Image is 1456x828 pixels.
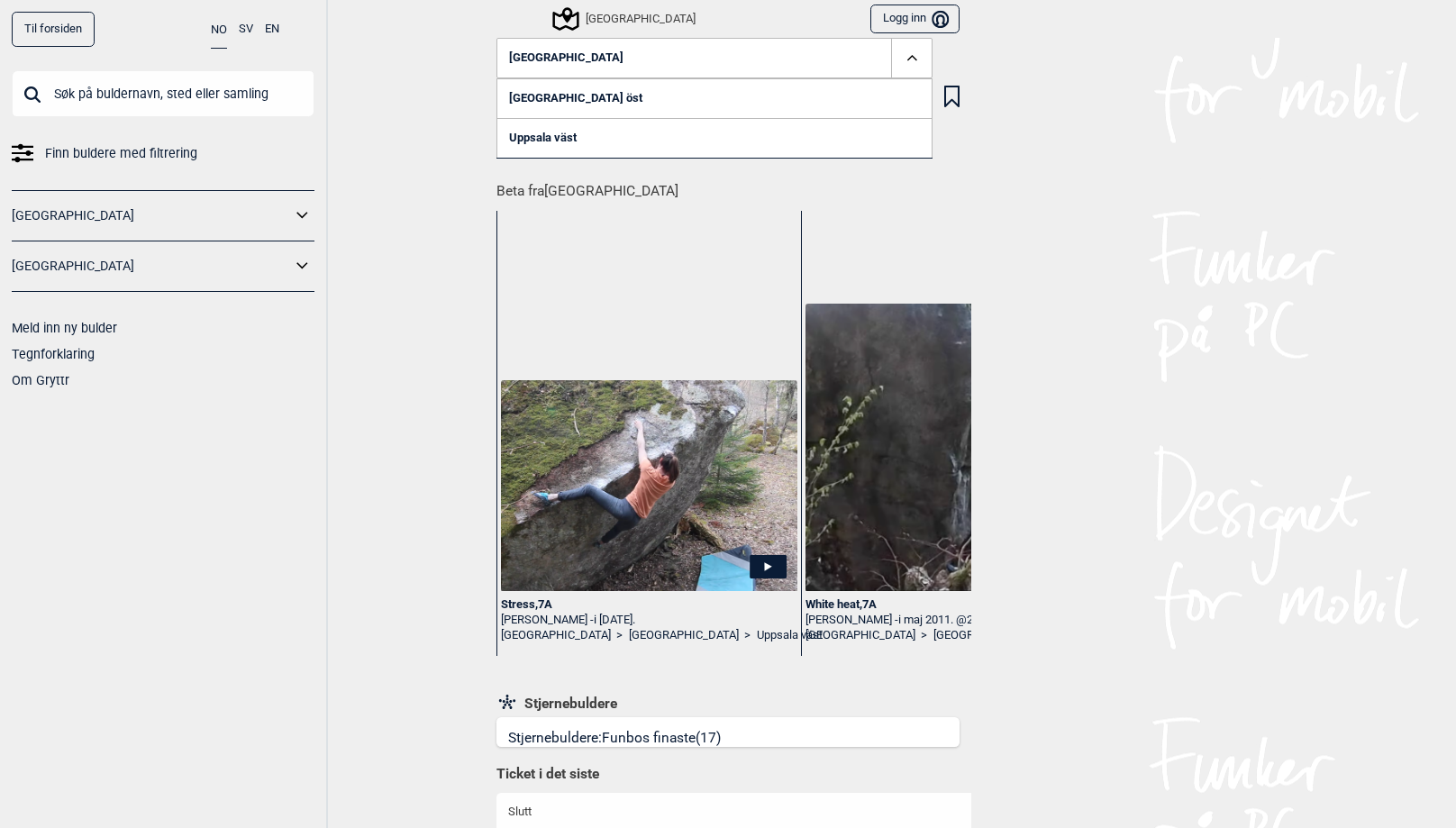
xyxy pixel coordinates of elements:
span: > [744,628,751,643]
button: [GEOGRAPHIC_DATA] [496,38,933,79]
div: [PERSON_NAME] - [501,613,797,628]
a: Uppsala väst [496,118,933,158]
a: Stjernebuldere:Funbos finaste(17) [496,717,960,747]
span: Stjernebuldere [518,695,617,713]
h1: Ticket i det siste [496,765,960,785]
span: [GEOGRAPHIC_DATA] [509,51,623,65]
button: SV [239,12,253,47]
a: [GEOGRAPHIC_DATA] [12,253,291,279]
div: White heat , 7A [805,597,1102,613]
a: [GEOGRAPHIC_DATA] [805,628,915,643]
a: Meld inn ny bulder [12,321,117,335]
span: i [DATE]. [594,613,635,626]
input: Søk på buldernavn, sted eller samling [12,70,314,117]
button: Logg inn [870,5,960,34]
img: Anna pa Stress [501,380,797,592]
div: Stress , 7A [501,597,797,613]
span: i maj 2011. @2:06 [898,613,988,626]
span: > [616,628,623,643]
div: Slutt [508,805,649,820]
span: > [921,628,927,643]
a: [GEOGRAPHIC_DATA] [933,628,1043,643]
a: Finn buldere med filtrering [12,141,314,167]
a: Om Gryttr [12,373,69,387]
a: Uppsala väst [757,628,823,643]
a: [GEOGRAPHIC_DATA] [629,628,739,643]
button: NO [211,12,227,49]
div: Stjernebuldere: Funbos finaste (17) [508,729,721,747]
a: [GEOGRAPHIC_DATA] öst [496,78,933,118]
button: EN [265,12,279,47]
h1: Beta fra [GEOGRAPHIC_DATA] [496,170,971,202]
div: [PERSON_NAME] - [805,613,1102,628]
a: [GEOGRAPHIC_DATA] [12,203,291,229]
img: Johan pa White heat [805,304,1102,592]
a: Tegnforklaring [12,347,95,361]
a: [GEOGRAPHIC_DATA] [501,628,611,643]
a: Til forsiden [12,12,95,47]
span: Finn buldere med filtrering [45,141,197,167]
div: [GEOGRAPHIC_DATA] [555,8,696,30]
